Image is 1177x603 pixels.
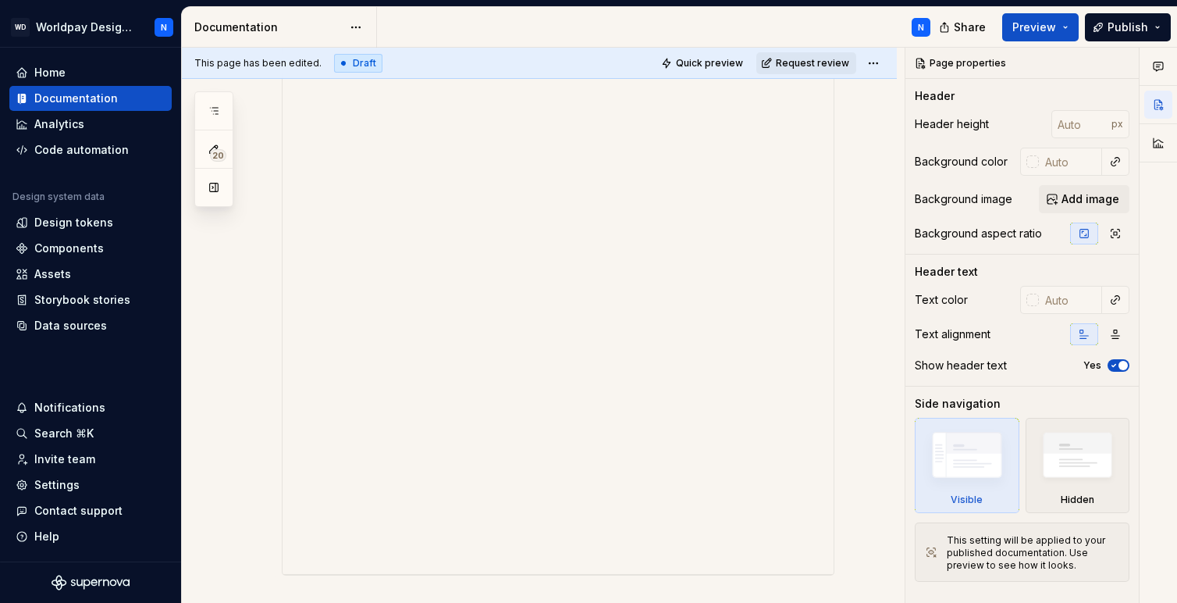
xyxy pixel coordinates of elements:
[931,13,996,41] button: Share
[9,262,172,287] a: Assets
[12,191,105,203] div: Design system data
[947,534,1119,572] div: This setting will be applied to your published documentation. Use preview to see how it looks.
[9,137,172,162] a: Code automation
[1061,191,1119,207] span: Add image
[34,65,66,80] div: Home
[9,236,172,261] a: Components
[34,400,105,416] div: Notifications
[34,451,95,467] div: Invite team
[915,326,990,342] div: Text alignment
[34,529,59,544] div: Help
[1061,494,1094,506] div: Hidden
[34,91,118,106] div: Documentation
[915,88,955,104] div: Header
[1108,20,1148,35] span: Publish
[161,21,167,34] div: N
[34,318,107,334] div: Data sources
[9,313,172,338] a: Data sources
[36,20,136,35] div: Worldpay Design System
[194,57,322,70] span: This page has been edited.
[951,494,983,506] div: Visible
[915,116,989,132] div: Header height
[3,10,178,44] button: WDWorldpay Design SystemN
[954,20,986,35] span: Share
[915,358,1007,373] div: Show header text
[1085,13,1171,41] button: Publish
[34,215,113,230] div: Design tokens
[676,57,743,70] span: Quick preview
[1026,418,1130,513] div: Hidden
[9,112,172,137] a: Analytics
[9,498,172,523] button: Contact support
[1002,13,1079,41] button: Preview
[34,477,80,493] div: Settings
[52,575,130,591] svg: Supernova Logo
[1051,110,1111,138] input: Auto
[9,210,172,235] a: Design tokens
[194,20,342,35] div: Documentation
[915,396,1001,412] div: Side navigation
[1039,148,1102,176] input: Auto
[34,116,84,132] div: Analytics
[34,426,94,441] div: Search ⌘K
[34,266,71,282] div: Assets
[915,418,1019,513] div: Visible
[9,60,172,85] a: Home
[34,292,130,308] div: Storybook stories
[776,57,849,70] span: Request review
[915,226,1042,241] div: Background aspect ratio
[9,421,172,446] button: Search ⌘K
[915,264,978,280] div: Header text
[9,524,172,549] button: Help
[9,86,172,111] a: Documentation
[9,287,172,312] a: Storybook stories
[756,52,856,74] button: Request review
[34,241,104,256] div: Components
[11,18,30,37] div: WD
[915,292,968,308] div: Text color
[9,447,172,472] a: Invite team
[1039,185,1129,213] button: Add image
[915,154,1008,169] div: Background color
[9,473,172,498] a: Settings
[34,503,123,519] div: Contact support
[210,149,226,162] span: 20
[656,52,750,74] button: Quick preview
[915,191,1012,207] div: Background image
[34,142,129,158] div: Code automation
[334,54,382,73] div: Draft
[1012,20,1056,35] span: Preview
[9,395,172,420] button: Notifications
[1111,118,1123,130] p: px
[918,21,924,34] div: N
[1083,359,1101,372] label: Yes
[1039,286,1102,314] input: Auto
